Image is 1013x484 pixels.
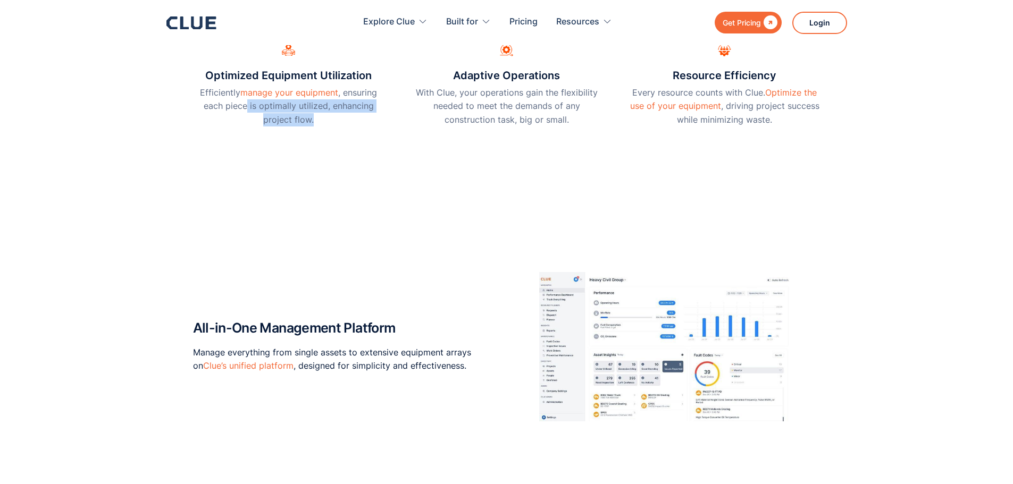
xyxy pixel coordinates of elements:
div: Built for [446,5,491,39]
div: Get Pricing [723,16,761,29]
img: Agile process icon image [500,43,513,56]
a: Clue’s unified platform [203,360,294,371]
div: Explore Clue [363,5,428,39]
h3: Resource Efficiency [673,67,776,83]
div: Resources [556,5,612,39]
h2: All-in-One Management Platform [193,321,474,336]
img: Maintenace team collaboration icon [718,43,731,56]
p: With Clue, your operations gain the flexibility needed to meet the demands of any construction ta... [411,86,602,126]
a: Get Pricing [715,12,782,33]
div: Explore Clue [363,5,415,39]
p: Efficiently , ensuring each piece is optimally utilized, enhancing project flow. [193,86,384,126]
div:  [761,16,777,29]
p: Manage everything from single assets to extensive equipment arrays on , designed for simplicity a... [193,346,474,372]
a: Pricing [509,5,538,39]
p: Every resource counts with Clue. , driving project success while minimizing waste. [629,86,821,126]
h3: Adaptive Operations [453,67,560,83]
a: manage your equipment [240,87,338,98]
div: Resources [556,5,599,39]
div: Built for [446,5,478,39]
a: Login [792,12,847,34]
img: Fleet management settings image [282,43,295,56]
img: unified-platform-simplify-management-clue [539,265,792,429]
h3: Optimized Equipment Utilization [205,67,372,83]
